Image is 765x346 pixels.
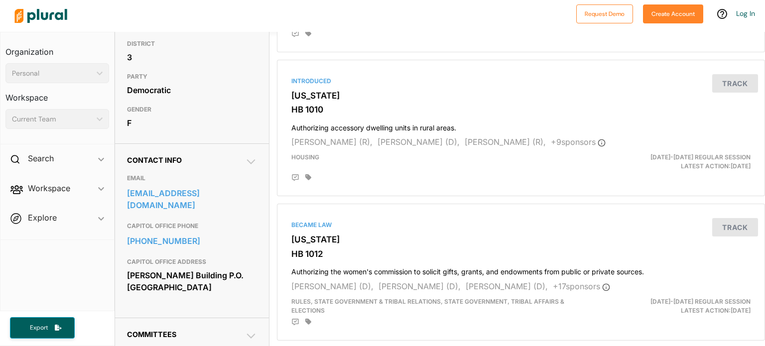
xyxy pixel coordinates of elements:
[127,330,176,339] span: Committees
[5,37,109,59] h3: Organization
[127,104,257,115] h3: GENDER
[127,71,257,83] h3: PARTY
[712,218,758,236] button: Track
[553,281,610,291] span: + 17 sponsor s
[127,83,257,98] div: Democratic
[378,137,460,147] span: [PERSON_NAME] (D),
[291,263,751,276] h4: Authorizing the women's commission to solicit gifts, grants, and endowments from public or privat...
[712,74,758,93] button: Track
[291,221,751,230] div: Became Law
[127,38,257,50] h3: DISTRICT
[291,234,751,244] h3: [US_STATE]
[576,8,633,18] a: Request Demo
[291,30,299,38] div: Add Position Statement
[12,114,93,124] div: Current Team
[576,4,633,23] button: Request Demo
[643,4,703,23] button: Create Account
[643,8,703,18] a: Create Account
[305,318,311,325] div: Add tags
[127,220,257,232] h3: CAPITOL OFFICE PHONE
[600,297,758,315] div: Latest Action: [DATE]
[650,298,751,305] span: [DATE]-[DATE] Regular Session
[291,318,299,326] div: Add Position Statement
[305,174,311,181] div: Add tags
[291,298,564,314] span: Rules, State Government & Tribal Relations, State Government, Tribal Affairs & Elections
[127,268,257,295] div: [PERSON_NAME] Building P.O. [GEOGRAPHIC_DATA]
[466,281,548,291] span: [PERSON_NAME] (D),
[291,105,751,115] h3: HB 1010
[291,77,751,86] div: Introduced
[127,50,257,65] div: 3
[551,137,606,147] span: + 9 sponsor s
[379,281,461,291] span: [PERSON_NAME] (D),
[12,68,93,79] div: Personal
[650,153,751,161] span: [DATE]-[DATE] Regular Session
[291,91,751,101] h3: [US_STATE]
[291,119,751,132] h4: Authorizing accessory dwelling units in rural areas.
[465,137,546,147] span: [PERSON_NAME] (R),
[600,153,758,171] div: Latest Action: [DATE]
[127,172,257,184] h3: EMAIL
[291,281,374,291] span: [PERSON_NAME] (D),
[28,153,54,164] h2: Search
[127,156,182,164] span: Contact Info
[291,137,373,147] span: [PERSON_NAME] (R),
[127,233,257,248] a: [PHONE_NUMBER]
[291,174,299,182] div: Add Position Statement
[127,256,257,268] h3: CAPITOL OFFICE ADDRESS
[127,115,257,130] div: F
[291,153,319,161] span: Housing
[10,317,75,339] button: Export
[736,9,755,18] a: Log In
[291,249,751,259] h3: HB 1012
[127,186,257,213] a: [EMAIL_ADDRESS][DOMAIN_NAME]
[23,324,55,332] span: Export
[5,83,109,105] h3: Workspace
